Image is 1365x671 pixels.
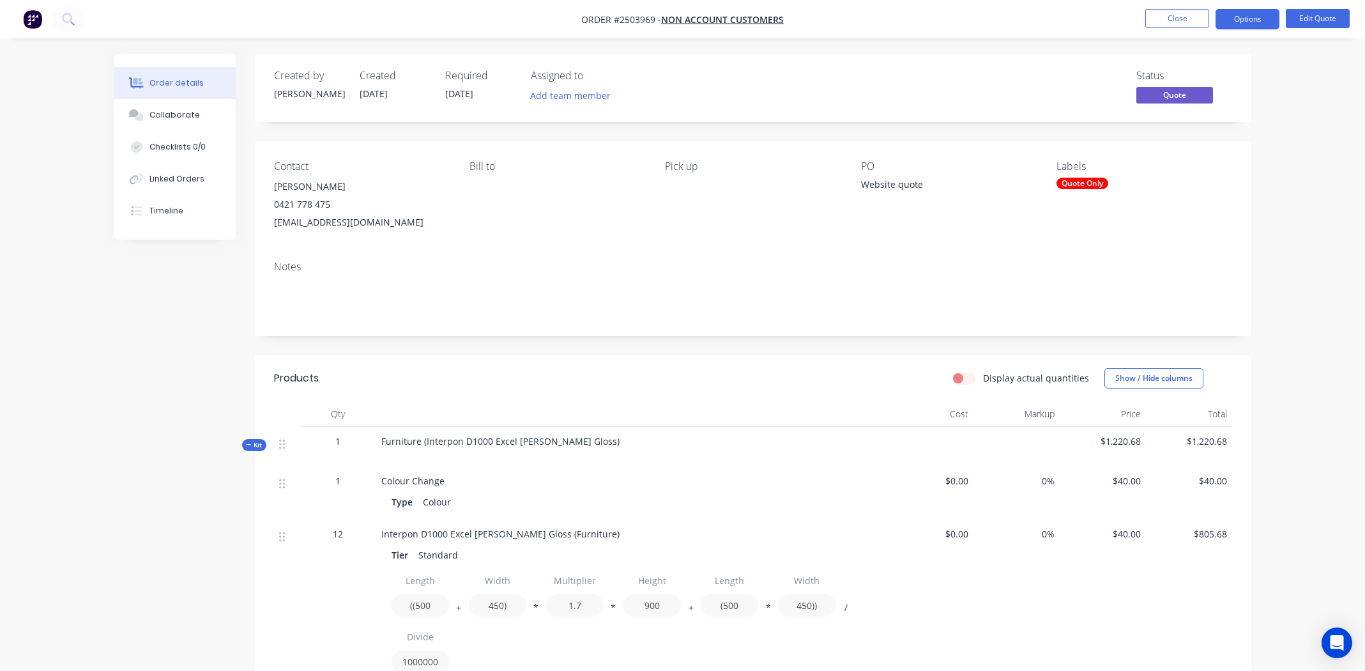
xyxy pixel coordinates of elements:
div: Open Intercom Messenger [1322,628,1352,658]
div: [PERSON_NAME] [274,87,344,100]
input: Label [546,569,604,592]
span: $0.00 [892,474,968,488]
div: Cost [887,401,973,427]
button: Checklists 0/0 [114,131,236,163]
input: Label [701,569,758,592]
button: Show / Hide columns [1104,368,1203,389]
div: Type [392,493,418,511]
span: 0% [979,527,1055,541]
button: Quote [1136,87,1213,106]
div: Contact [274,160,449,173]
div: Order details [149,77,204,89]
div: Products [274,371,319,386]
div: Quote Only [1056,178,1108,189]
div: Labels [1056,160,1232,173]
div: Tier [392,546,413,564]
button: + [452,605,465,615]
span: [DATE] [360,88,388,100]
input: Value [778,594,835,617]
input: Value [701,594,758,617]
div: Created [360,70,430,82]
span: Kit [246,440,263,450]
div: Linked Orders [149,173,204,185]
div: Colour [418,493,456,511]
div: Assigned to [531,70,659,82]
div: 0421 778 475 [274,196,449,213]
span: Order #2503969 - [581,13,661,26]
a: Non account customers [661,13,784,26]
input: Value [392,594,449,617]
div: [PERSON_NAME] [274,178,449,196]
span: $805.68 [1151,527,1227,541]
div: Collaborate [149,109,200,121]
button: Add team member [523,87,617,104]
span: $40.00 [1065,527,1141,541]
button: Order details [114,67,236,99]
div: [PERSON_NAME]0421 778 475[EMAIL_ADDRESS][DOMAIN_NAME] [274,178,449,231]
div: Pick up [665,160,840,173]
div: Qty [300,401,376,427]
button: + [685,605,698,615]
span: 1 [335,435,340,448]
span: Colour Change [381,475,445,487]
img: Factory [23,10,42,29]
span: $1,220.68 [1151,435,1227,448]
div: Checklists 0/0 [149,141,206,153]
div: [EMAIL_ADDRESS][DOMAIN_NAME] [274,213,449,231]
input: Label [392,569,449,592]
input: Value [469,594,526,617]
div: Timeline [149,205,183,217]
span: $40.00 [1151,474,1227,488]
input: Label [778,569,835,592]
input: Value [623,594,681,617]
span: 0% [979,474,1055,488]
div: Markup [973,401,1060,427]
button: Options [1216,9,1279,29]
div: Created by [274,70,344,82]
div: Price [1060,401,1146,427]
span: [DATE] [445,88,473,100]
span: 1 [335,474,340,488]
input: Label [623,569,681,592]
label: Display actual quantities [983,371,1089,385]
input: Label [469,569,526,592]
span: Furniture (Interpon D1000 Excel [PERSON_NAME] Gloss) [381,435,620,447]
button: Timeline [114,195,236,227]
span: 12 [333,527,343,541]
span: $0.00 [892,527,968,541]
div: Bill to [469,160,644,173]
div: Standard [413,546,463,564]
div: Kit [242,439,266,451]
input: Label [392,626,449,648]
button: Close [1145,9,1209,28]
button: Linked Orders [114,163,236,195]
span: Quote [1136,87,1213,103]
button: Add team member [531,87,618,104]
div: Status [1136,70,1232,82]
button: Collaborate [114,99,236,131]
span: $1,220.68 [1065,435,1141,448]
button: / [839,605,852,615]
div: Notes [274,261,1232,273]
button: Edit Quote [1286,9,1350,28]
input: Value [546,594,604,617]
span: $40.00 [1065,474,1141,488]
span: Interpon D1000 Excel [PERSON_NAME] Gloss (Furniture) [381,528,620,540]
div: Total [1146,401,1232,427]
div: PO [861,160,1036,173]
div: Website quote [861,178,1021,196]
div: Required [445,70,515,82]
